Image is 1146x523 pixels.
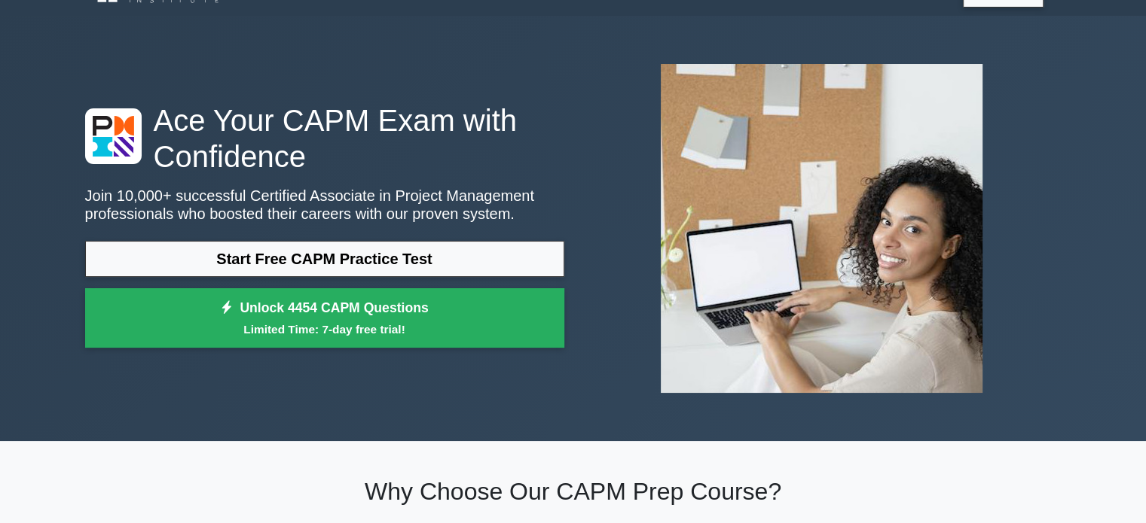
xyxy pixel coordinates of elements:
[85,288,564,348] a: Unlock 4454 CAPM QuestionsLimited Time: 7-day free trial!
[85,187,564,223] p: Join 10,000+ successful Certified Associate in Project Management professionals who boosted their...
[85,477,1062,506] h2: Why Choose Our CAPM Prep Course?
[104,321,545,338] small: Limited Time: 7-day free trial!
[85,241,564,277] a: Start Free CAPM Practice Test
[85,102,564,175] h1: Ace Your CAPM Exam with Confidence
